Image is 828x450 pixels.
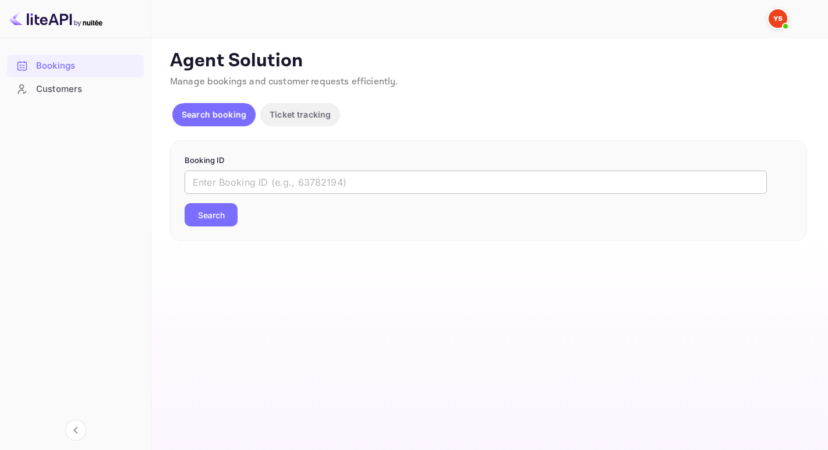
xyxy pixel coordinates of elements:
p: Booking ID [185,155,792,166]
div: Customers [36,83,138,96]
div: Customers [7,78,144,101]
img: LiteAPI logo [9,9,102,28]
button: Collapse navigation [65,420,86,441]
a: Bookings [7,55,144,76]
p: Ticket tracking [270,108,331,121]
button: Search [185,203,238,226]
span: Manage bookings and customer requests efficiently. [170,76,398,88]
p: Search booking [182,108,246,121]
input: Enter Booking ID (e.g., 63782194) [185,171,767,194]
div: Bookings [36,59,138,73]
div: Bookings [7,55,144,77]
img: Yandex Support [769,9,787,28]
a: Customers [7,78,144,100]
p: Agent Solution [170,49,807,73]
